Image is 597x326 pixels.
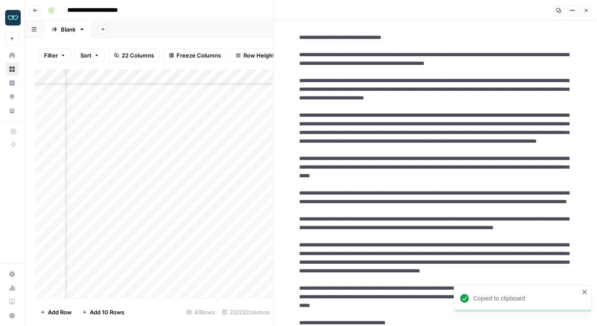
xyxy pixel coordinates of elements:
[108,48,160,62] button: 22 Columns
[44,51,58,60] span: Filter
[5,48,19,62] a: Home
[582,288,588,295] button: close
[35,305,77,319] button: Add Row
[5,295,19,309] a: Learning Hub
[75,48,105,62] button: Sort
[183,305,218,319] div: 41 Rows
[5,90,19,104] a: Opportunities
[77,305,130,319] button: Add 10 Rows
[243,51,275,60] span: Row Height
[5,10,21,26] img: Zola Inc Logo
[177,51,221,60] span: Freeze Columns
[80,51,92,60] span: Sort
[122,51,154,60] span: 22 Columns
[230,48,280,62] button: Row Height
[5,281,19,295] a: Usage
[473,294,579,303] div: Copied to clipboard
[5,76,19,90] a: Insights
[5,7,19,29] button: Workspace: Zola Inc
[163,48,227,62] button: Freeze Columns
[5,62,19,76] a: Browse
[90,308,124,316] span: Add 10 Rows
[5,104,19,118] a: Your Data
[61,25,76,34] div: Blank
[38,48,71,62] button: Filter
[218,305,273,319] div: 22/22 Columns
[5,267,19,281] a: Settings
[5,309,19,323] button: Help + Support
[44,21,92,38] a: Blank
[48,308,72,316] span: Add Row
